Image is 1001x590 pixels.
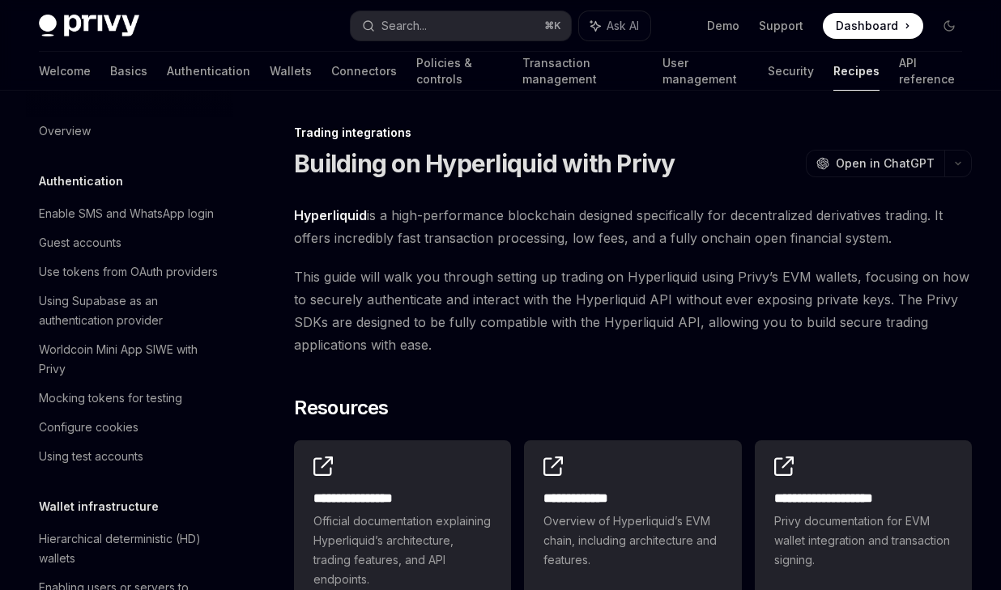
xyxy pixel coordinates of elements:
[39,121,91,141] div: Overview
[768,52,814,91] a: Security
[331,52,397,91] a: Connectors
[39,529,224,568] div: Hierarchical deterministic (HD) wallets
[39,233,121,253] div: Guest accounts
[26,257,233,287] a: Use tokens from OAuth providers
[294,207,367,224] a: Hyperliquid
[39,52,91,91] a: Welcome
[26,384,233,413] a: Mocking tokens for testing
[26,442,233,471] a: Using test accounts
[707,18,739,34] a: Demo
[39,388,182,408] div: Mocking tokens for testing
[899,52,962,91] a: API reference
[26,117,233,146] a: Overview
[39,340,224,379] div: Worldcoin Mini App SIWE with Privy
[774,511,952,570] span: Privy documentation for EVM wallet integration and transaction signing.
[607,18,639,34] span: Ask AI
[836,18,898,34] span: Dashboard
[26,524,233,573] a: Hierarchical deterministic (HD) wallets
[313,511,492,589] span: Official documentation explaining Hyperliquid’s architecture, trading features, and API endpoints.
[294,265,972,356] span: This guide will walk you through setting up trading on Hyperliquid using Privy’s EVM wallets, foc...
[294,149,675,178] h1: Building on Hyperliquid with Privy
[823,13,923,39] a: Dashboard
[26,413,233,442] a: Configure cookies
[167,52,250,91] a: Authentication
[294,395,389,421] span: Resources
[836,155,935,172] span: Open in ChatGPT
[26,199,233,228] a: Enable SMS and WhatsApp login
[351,11,570,40] button: Search...⌘K
[416,52,503,91] a: Policies & controls
[543,511,722,570] span: Overview of Hyperliquid’s EVM chain, including architecture and features.
[294,204,972,249] span: is a high-performance blockchain designed specifically for decentralized derivatives trading. It ...
[294,125,972,141] div: Trading integrations
[26,228,233,257] a: Guest accounts
[270,52,312,91] a: Wallets
[39,15,139,37] img: dark logo
[579,11,650,40] button: Ask AI
[39,418,138,437] div: Configure cookies
[381,16,427,36] div: Search...
[544,19,561,32] span: ⌘ K
[936,13,962,39] button: Toggle dark mode
[662,52,748,91] a: User management
[39,447,143,466] div: Using test accounts
[39,172,123,191] h5: Authentication
[39,291,224,330] div: Using Supabase as an authentication provider
[833,52,880,91] a: Recipes
[522,52,643,91] a: Transaction management
[39,262,218,282] div: Use tokens from OAuth providers
[26,335,233,384] a: Worldcoin Mini App SIWE with Privy
[39,497,159,516] h5: Wallet infrastructure
[110,52,147,91] a: Basics
[26,287,233,335] a: Using Supabase as an authentication provider
[806,150,944,177] button: Open in ChatGPT
[759,18,803,34] a: Support
[39,204,214,223] div: Enable SMS and WhatsApp login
